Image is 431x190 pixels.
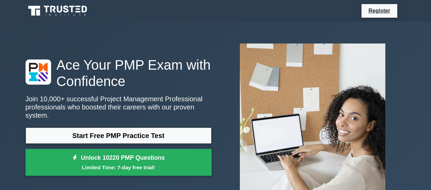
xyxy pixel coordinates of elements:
a: Register [364,6,394,15]
a: Unlock 10220 PMP QuestionsLimited Time: 7-day free trial! [26,149,212,176]
a: Start Free PMP Practice Test [26,127,212,144]
p: Join 10,000+ successful Project Management Professional professionals who boosted their careers w... [26,95,212,119]
small: Limited Time: 7-day free trial! [34,163,203,171]
h1: Ace Your PMP Exam with Confidence [26,57,212,89]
